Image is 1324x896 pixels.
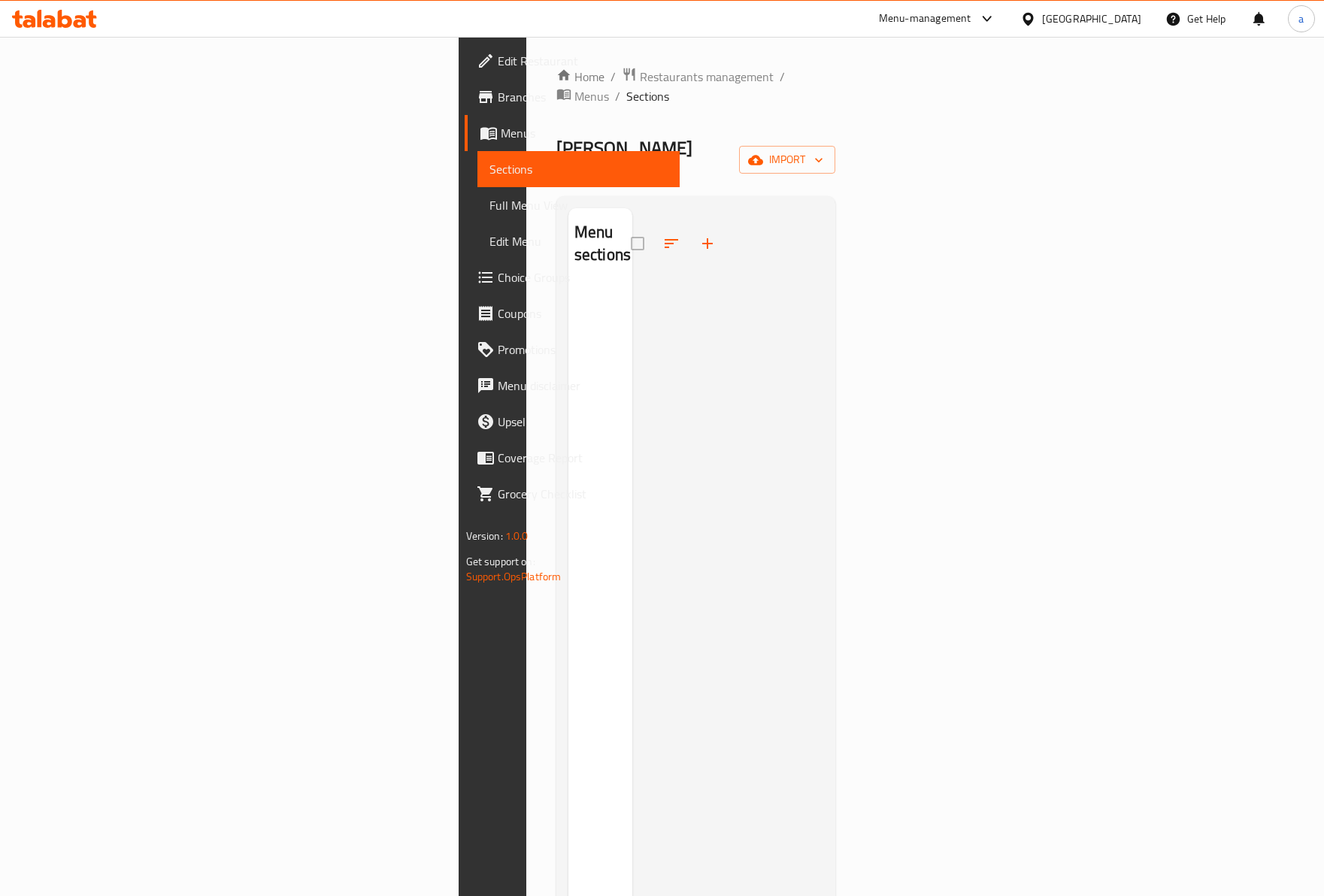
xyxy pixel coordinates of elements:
[489,160,668,178] span: Sections
[498,413,668,431] span: Upsell
[465,440,680,476] a: Coverage Report
[466,526,503,546] span: Version:
[465,331,680,368] a: Promotions
[498,52,668,70] span: Edit Restaurant
[1042,11,1141,27] div: [GEOGRAPHIC_DATA]
[465,295,680,331] a: Coupons
[498,88,668,106] span: Branches
[465,43,680,79] a: Edit Restaurant
[498,304,668,322] span: Coupons
[498,377,668,395] span: Menu disclaimer
[489,196,668,214] span: Full Menu View
[477,223,680,259] a: Edit Menu
[465,259,680,295] a: Choice Groups
[465,368,680,404] a: Menu disclaimer
[498,268,668,286] span: Choice Groups
[489,232,668,250] span: Edit Menu
[465,476,680,512] a: Grocery Checklist
[568,280,632,292] nav: Menu sections
[556,67,836,106] nav: breadcrumb
[879,10,971,28] div: Menu-management
[501,124,668,142] span: Menus
[1298,11,1304,27] span: a
[498,485,668,503] span: Grocery Checklist
[465,115,680,151] a: Menus
[498,449,668,467] span: Coverage Report
[477,187,680,223] a: Full Menu View
[498,341,668,359] span: Promotions
[465,404,680,440] a: Upsell
[622,67,774,86] a: Restaurants management
[466,567,562,586] a: Support.OpsPlatform
[739,146,835,174] button: import
[477,151,680,187] a: Sections
[689,226,726,262] button: Add section
[640,68,774,86] span: Restaurants management
[465,79,680,115] a: Branches
[780,68,785,86] li: /
[751,150,823,169] span: import
[505,526,529,546] span: 1.0.0
[466,552,535,571] span: Get support on:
